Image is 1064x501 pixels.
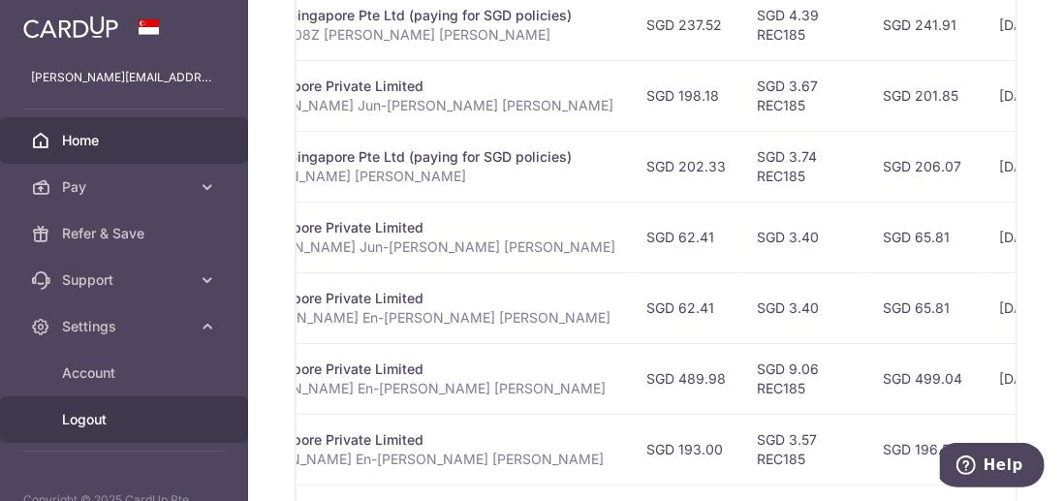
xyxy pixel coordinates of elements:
td: SGD 196.57 [867,414,984,485]
div: Insurance. AIA Singapore Private Limited [158,289,615,308]
div: Insurance. AIA Singapore Private Limited [158,77,615,96]
p: 1491842716 [PERSON_NAME] [PERSON_NAME] [158,167,615,186]
p: E239766319 [PERSON_NAME] Jun-[PERSON_NAME] [PERSON_NAME] [158,237,615,257]
div: Insurance. AIA Singapore Private Limited [158,218,615,237]
td: SGD 202.33 [631,131,741,202]
img: CardUp [23,16,118,39]
td: SGD 206.07 [867,131,984,202]
div: Insurance. Manulife Singapore Pte Ltd (paying for SGD policies) [158,147,615,167]
td: SGD 201.85 [867,60,984,131]
td: SGD 62.41 [631,202,741,272]
td: SGD 3.67 REC185 [741,60,867,131]
td: SGD 198.18 [631,60,741,131]
p: E239766306 [PERSON_NAME] En-[PERSON_NAME] [PERSON_NAME] [158,308,615,328]
p: L541875257 [PERSON_NAME] En-[PERSON_NAME] [PERSON_NAME] [158,450,615,469]
p: L542731905 [PERSON_NAME] Jun-[PERSON_NAME] [PERSON_NAME] [158,96,615,115]
td: SGD 65.81 [867,202,984,272]
span: Support [62,270,190,290]
p: L541875244 [PERSON_NAME] En-[PERSON_NAME] [PERSON_NAME] [158,379,615,398]
div: Insurance. AIA Singapore Private Limited [158,430,615,450]
td: SGD 3.40 [741,202,867,272]
span: Settings [62,317,190,336]
div: Insurance. AIA Singapore Private Limited [158,360,615,379]
td: SGD 9.06 REC185 [741,343,867,414]
td: SGD 193.00 [631,414,741,485]
span: Account [62,363,190,383]
td: SGD 489.98 [631,343,741,414]
td: SGD 3.57 REC185 [741,414,867,485]
span: Refer & Save [62,224,190,243]
p: [PERSON_NAME][EMAIL_ADDRESS][DOMAIN_NAME] [31,68,217,87]
td: SGD 62.41 [631,272,741,343]
td: SGD 65.81 [867,272,984,343]
p: 1492037373 T1409408Z [PERSON_NAME] [PERSON_NAME] [158,25,615,45]
iframe: Opens a widget where you can find more information [940,443,1045,491]
td: SGD 3.74 REC185 [741,131,867,202]
span: Logout [62,410,190,429]
td: SGD 3.40 [741,272,867,343]
span: Pay [62,177,190,197]
td: SGD 499.04 [867,343,984,414]
span: Home [62,131,190,150]
div: Insurance. Manulife Singapore Pte Ltd (paying for SGD policies) [158,6,615,25]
